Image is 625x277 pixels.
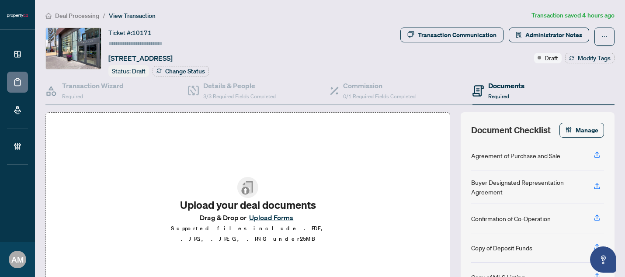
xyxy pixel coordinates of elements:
[164,223,331,244] p: Supported files include .PDF, .JPG, .JPEG, .PNG under 25 MB
[471,214,551,223] div: Confirmation of Co-Operation
[62,93,83,100] span: Required
[108,53,173,63] span: [STREET_ADDRESS]
[488,93,509,100] span: Required
[590,246,616,273] button: Open asap
[153,66,209,76] button: Change Status
[103,10,105,21] li: /
[132,67,146,75] span: Draft
[471,243,532,253] div: Copy of Deposit Funds
[488,80,524,91] h4: Documents
[108,65,149,77] div: Status:
[471,151,560,160] div: Agreement of Purchase and Sale
[545,53,558,62] span: Draft
[471,124,551,136] span: Document Checklist
[45,13,52,19] span: home
[165,68,205,74] span: Change Status
[62,80,124,91] h4: Transaction Wizard
[157,170,338,251] span: File UploadUpload your deal documentsDrag & Drop orUpload FormsSupported files include .PDF, .JPG...
[418,28,497,42] div: Transaction Communication
[343,93,416,100] span: 0/1 Required Fields Completed
[247,212,296,223] button: Upload Forms
[471,177,583,197] div: Buyer Designated Representation Agreement
[525,28,582,42] span: Administrator Notes
[203,93,276,100] span: 3/3 Required Fields Completed
[108,28,152,38] div: Ticket #:
[565,53,615,63] button: Modify Tags
[559,123,604,138] button: Manage
[601,34,608,40] span: ellipsis
[164,198,331,212] h2: Upload your deal documents
[109,12,156,20] span: View Transaction
[343,80,416,91] h4: Commission
[237,177,258,198] img: File Upload
[46,28,101,69] img: IMG-E12218188_1.jpg
[132,29,152,37] span: 10171
[400,28,503,42] button: Transaction Communication
[509,28,589,42] button: Administrator Notes
[516,32,522,38] span: solution
[11,253,24,266] span: AM
[576,123,598,137] span: Manage
[7,13,28,18] img: logo
[578,55,611,61] span: Modify Tags
[200,212,296,223] span: Drag & Drop or
[531,10,615,21] article: Transaction saved 4 hours ago
[55,12,99,20] span: Deal Processing
[203,80,276,91] h4: Details & People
